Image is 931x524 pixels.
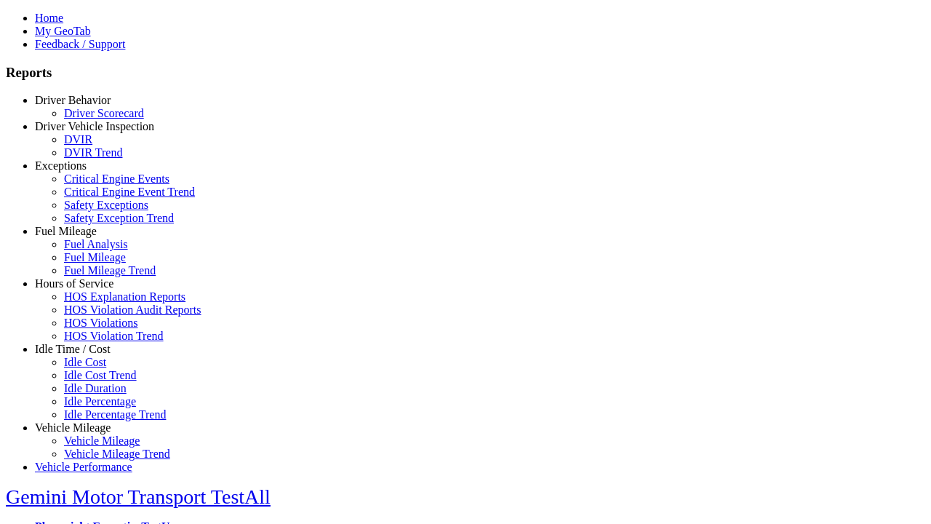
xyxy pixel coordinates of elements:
[35,461,132,473] a: Vehicle Performance
[35,120,154,132] a: Driver Vehicle Inspection
[35,94,111,106] a: Driver Behavior
[35,38,125,50] a: Feedback / Support
[35,12,63,24] a: Home
[64,146,122,159] a: DVIR Trend
[64,199,148,211] a: Safety Exceptions
[35,343,111,355] a: Idle Time / Cost
[64,133,92,146] a: DVIR
[35,225,97,237] a: Fuel Mileage
[64,172,169,185] a: Critical Engine Events
[35,159,87,172] a: Exceptions
[64,317,137,329] a: HOS Violations
[64,290,185,303] a: HOS Explanation Reports
[64,212,174,224] a: Safety Exception Trend
[64,369,137,381] a: Idle Cost Trend
[64,303,201,316] a: HOS Violation Audit Reports
[64,107,144,119] a: Driver Scorecard
[64,264,156,277] a: Fuel Mileage Trend
[6,65,925,81] h3: Reports
[64,356,106,368] a: Idle Cost
[64,251,126,263] a: Fuel Mileage
[64,408,166,421] a: Idle Percentage Trend
[64,434,140,447] a: Vehicle Mileage
[64,186,195,198] a: Critical Engine Event Trend
[35,421,111,434] a: Vehicle Mileage
[64,382,127,394] a: Idle Duration
[64,448,170,460] a: Vehicle Mileage Trend
[6,485,271,508] a: Gemini Motor Transport TestAll
[64,330,164,342] a: HOS Violation Trend
[64,395,136,408] a: Idle Percentage
[35,25,91,37] a: My GeoTab
[35,277,113,290] a: Hours of Service
[64,238,128,250] a: Fuel Analysis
